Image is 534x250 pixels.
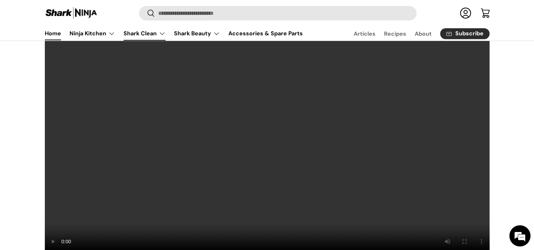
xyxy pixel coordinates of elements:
span: Subscribe [455,31,484,37]
summary: Ninja Kitchen [65,26,119,41]
a: About [415,27,432,41]
a: Subscribe [440,28,490,39]
summary: Shark Clean [119,26,170,41]
img: Shark Ninja Philippines [45,6,98,20]
a: Accessories & Spare Parts [228,26,303,40]
summary: Shark Beauty [170,26,224,41]
nav: Secondary [337,26,490,41]
a: Recipes [384,27,406,41]
nav: Primary [45,26,303,41]
a: Home [45,26,61,40]
a: Articles [354,27,376,41]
